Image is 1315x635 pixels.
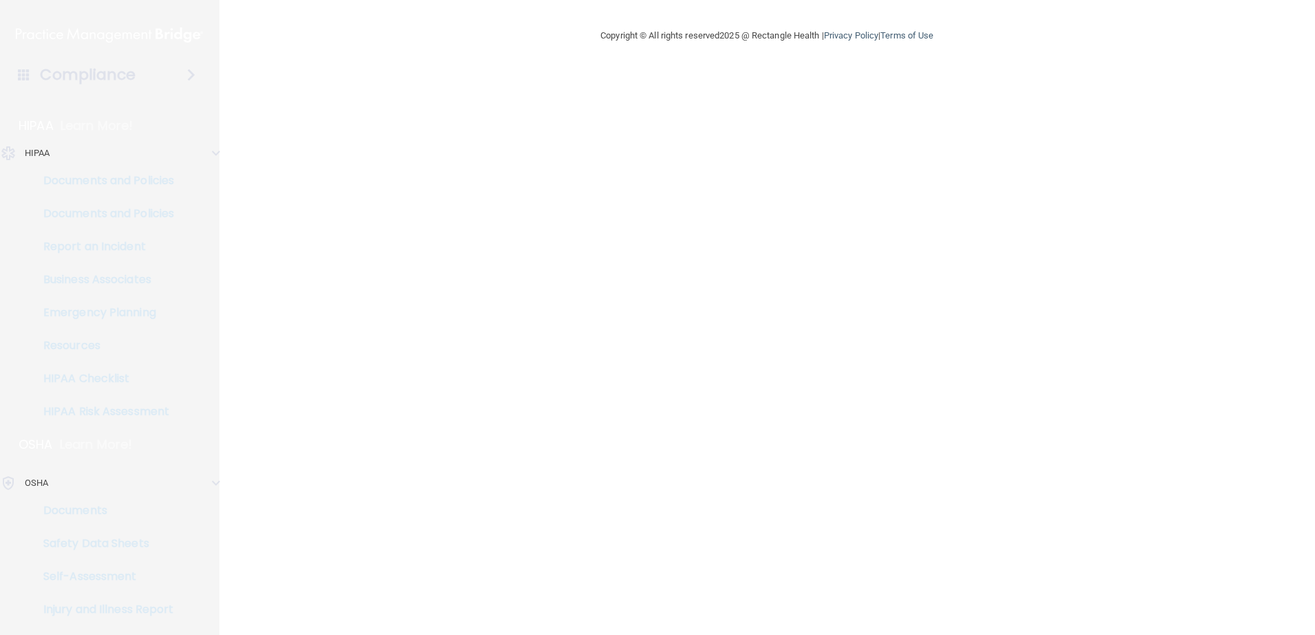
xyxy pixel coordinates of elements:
p: Documents [9,504,197,517]
p: Emergency Planning [9,306,197,320]
img: PMB logo [16,21,203,49]
p: Business Associates [9,273,197,287]
p: Self-Assessment [9,570,197,583]
p: OSHA [19,436,53,453]
h4: Compliance [40,65,135,85]
p: Documents and Policies [9,174,197,188]
p: Safety Data Sheets [9,537,197,550]
p: Report an Incident [9,240,197,254]
a: Privacy Policy [824,30,878,41]
p: OSHA [25,475,48,491]
p: Learn More! [61,118,133,134]
p: Injury and Illness Report [9,603,197,616]
p: Documents and Policies [9,207,197,221]
p: Resources [9,339,197,353]
p: HIPAA [25,145,50,161]
div: Copyright © All rights reserved 2025 @ Rectangle Health | | [516,14,1018,58]
p: HIPAA Risk Assessment [9,405,197,419]
p: HIPAA Checklist [9,372,197,386]
a: Terms of Use [880,30,933,41]
p: HIPAA [19,118,54,134]
p: Learn More! [60,436,133,453]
